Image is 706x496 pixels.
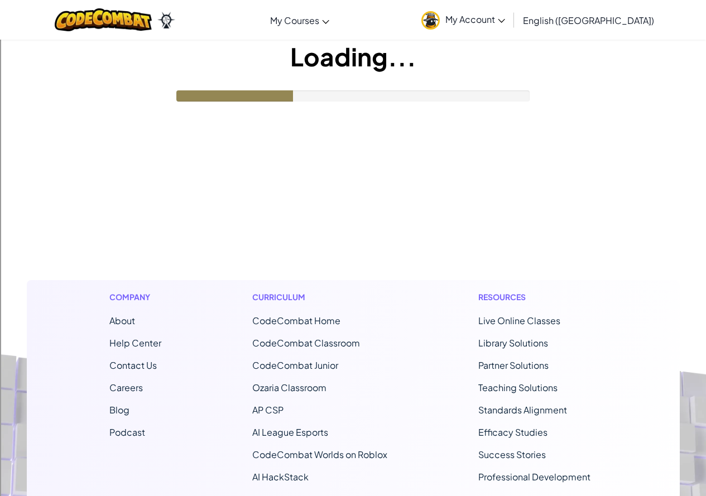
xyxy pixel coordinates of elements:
[265,5,335,35] a: My Courses
[421,11,440,30] img: avatar
[157,12,175,28] img: Ozaria
[416,2,511,37] a: My Account
[445,13,505,25] span: My Account
[517,5,660,35] a: English ([GEOGRAPHIC_DATA])
[523,15,654,26] span: English ([GEOGRAPHIC_DATA])
[55,8,152,31] img: CodeCombat logo
[270,15,319,26] span: My Courses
